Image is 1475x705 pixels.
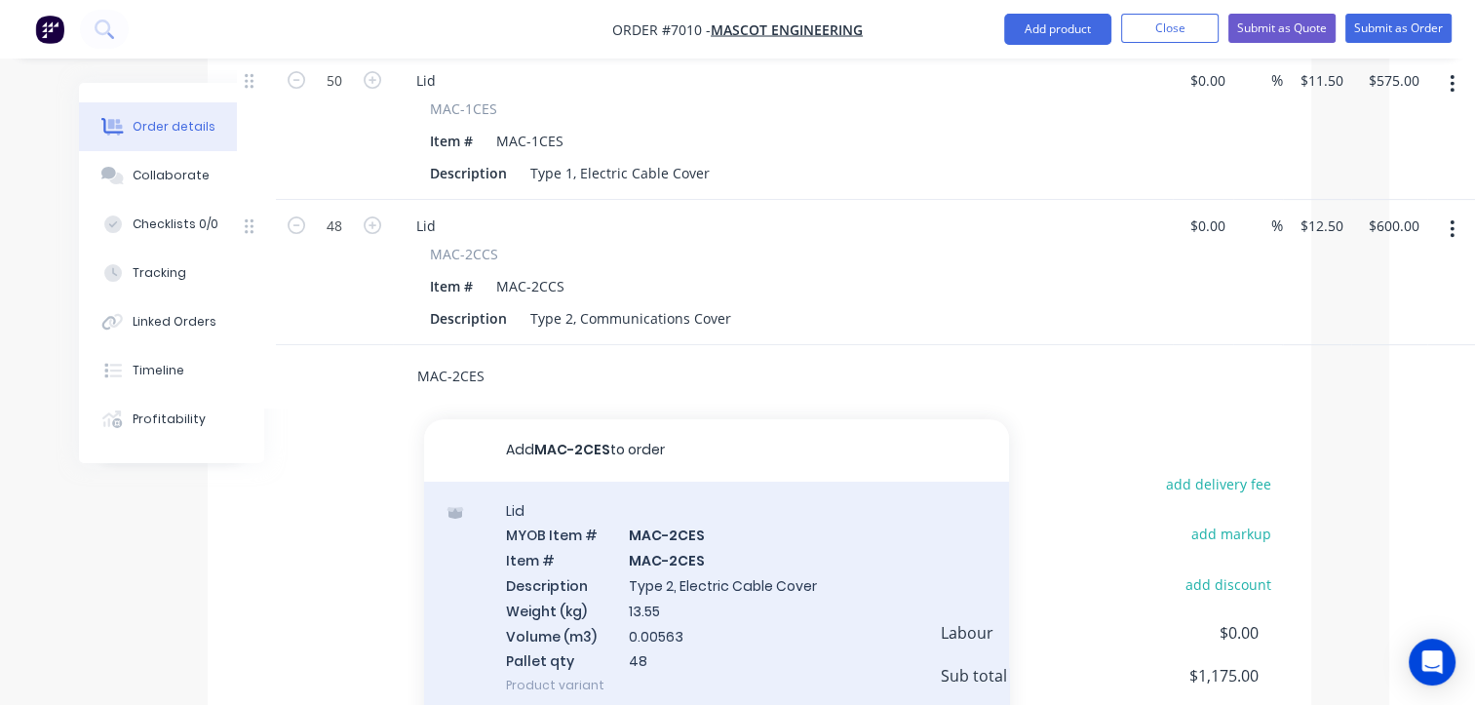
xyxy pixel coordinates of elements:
[133,411,206,428] div: Profitability
[79,151,264,200] button: Collaborate
[1228,14,1336,43] button: Submit as Quote
[1113,621,1258,645] span: $0.00
[424,419,1009,482] button: AddMAC-2CESto order
[941,621,1114,645] span: Labour
[422,127,481,155] div: Item #
[488,127,571,155] div: MAC-1CES
[79,200,264,249] button: Checklists 0/0
[1176,570,1282,597] button: add discount
[133,167,210,184] div: Collaborate
[430,244,498,264] span: MAC-2CCS
[133,264,186,282] div: Tracking
[1409,639,1456,685] div: Open Intercom Messenger
[422,304,515,333] div: Description
[133,362,184,379] div: Timeline
[79,102,264,151] button: Order details
[422,159,515,187] div: Description
[79,395,264,444] button: Profitability
[523,304,739,333] div: Type 2, Communications Cover
[1121,14,1219,43] button: Close
[1345,14,1452,43] button: Submit as Order
[430,98,497,119] span: MAC-1CES
[1182,521,1282,547] button: add markup
[422,272,481,300] div: Item #
[79,249,264,297] button: Tracking
[401,212,451,240] div: Lid
[79,346,264,395] button: Timeline
[1113,664,1258,687] span: $1,175.00
[711,20,863,39] a: Mascot Engineering
[133,313,216,331] div: Linked Orders
[1004,14,1111,45] button: Add product
[401,66,451,95] div: Lid
[523,159,718,187] div: Type 1, Electric Cable Cover
[488,272,572,300] div: MAC-2CCS
[133,118,215,136] div: Order details
[79,297,264,346] button: Linked Orders
[133,215,218,233] div: Checklists 0/0
[1156,471,1282,497] button: add delivery fee
[941,664,1114,687] span: Sub total
[1271,215,1283,237] span: %
[35,15,64,44] img: Factory
[612,20,711,39] span: Order #7010 -
[416,357,806,396] input: Start typing to add a product...
[1271,69,1283,92] span: %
